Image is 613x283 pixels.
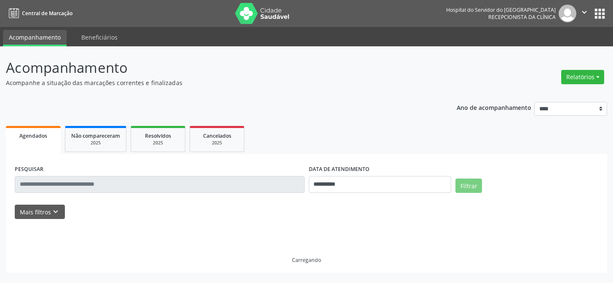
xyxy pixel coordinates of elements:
[137,140,179,146] div: 2025
[576,5,592,22] button: 
[145,132,171,139] span: Resolvidos
[22,10,72,17] span: Central de Marcação
[309,163,369,176] label: DATA DE ATENDIMENTO
[71,132,120,139] span: Não compareceram
[559,5,576,22] img: img
[71,140,120,146] div: 2025
[196,140,238,146] div: 2025
[15,163,43,176] label: PESQUISAR
[457,102,531,112] p: Ano de acompanhamento
[446,6,556,13] div: Hospital do Servidor do [GEOGRAPHIC_DATA]
[15,205,65,219] button: Mais filtroskeyboard_arrow_down
[292,256,321,264] div: Carregando
[6,6,72,20] a: Central de Marcação
[488,13,556,21] span: Recepcionista da clínica
[580,8,589,17] i: 
[592,6,607,21] button: apps
[75,30,123,45] a: Beneficiários
[561,70,604,84] button: Relatórios
[6,78,427,87] p: Acompanhe a situação das marcações correntes e finalizadas
[6,57,427,78] p: Acompanhamento
[19,132,47,139] span: Agendados
[455,179,482,193] button: Filtrar
[3,30,67,46] a: Acompanhamento
[51,207,60,216] i: keyboard_arrow_down
[203,132,231,139] span: Cancelados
